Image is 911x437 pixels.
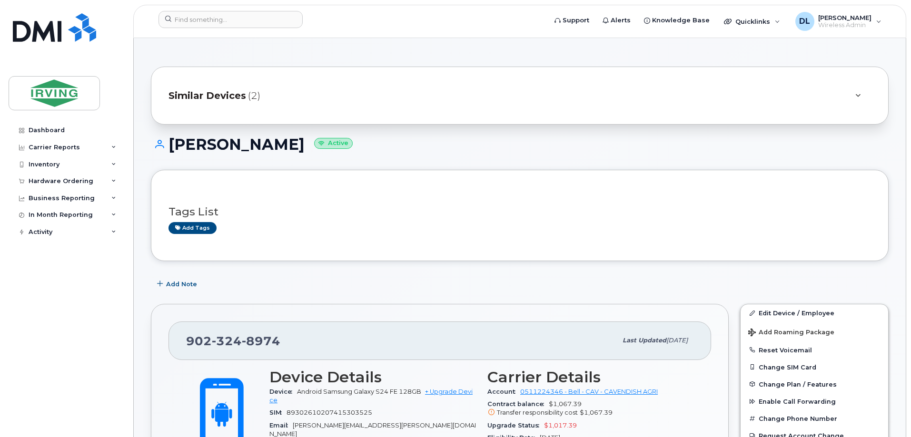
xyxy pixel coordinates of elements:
span: Upgrade Status [487,422,544,429]
span: 324 [212,334,242,348]
span: Add Roaming Package [748,329,834,338]
span: (2) [248,89,260,103]
span: Email [269,422,293,429]
a: Add tags [168,222,217,234]
span: Transfer responsibility cost [497,409,578,416]
button: Change SIM Card [741,359,888,376]
span: $1,017.39 [544,422,577,429]
span: 902 [186,334,280,348]
small: Active [314,138,353,149]
a: Edit Device / Employee [741,304,888,321]
button: Change Phone Number [741,410,888,427]
span: $1,067.39 [487,400,694,418]
span: Last updated [623,337,666,344]
button: Change Plan / Features [741,376,888,393]
h3: Tags List [168,206,871,218]
span: 89302610207415303525 [287,409,372,416]
h1: [PERSON_NAME] [151,136,889,153]
span: Enable Call Forwarding [759,398,836,405]
span: Change Plan / Features [759,380,837,388]
h3: Carrier Details [487,369,694,386]
h3: Device Details [269,369,476,386]
span: 8974 [242,334,280,348]
span: Android Samsung Galaxy S24 FE 128GB [297,388,421,395]
span: $1,067.39 [580,409,613,416]
span: [DATE] [666,337,688,344]
span: Similar Devices [168,89,246,103]
span: Contract balance [487,400,549,408]
button: Add Note [151,275,205,292]
span: Add Note [166,280,197,289]
a: 0511224346 - Bell - CAV - CAVENDISH AGRI [520,388,658,395]
button: Reset Voicemail [741,341,888,359]
span: SIM [269,409,287,416]
span: Device [269,388,297,395]
button: Enable Call Forwarding [741,393,888,410]
button: Add Roaming Package [741,322,888,341]
span: Account [487,388,520,395]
